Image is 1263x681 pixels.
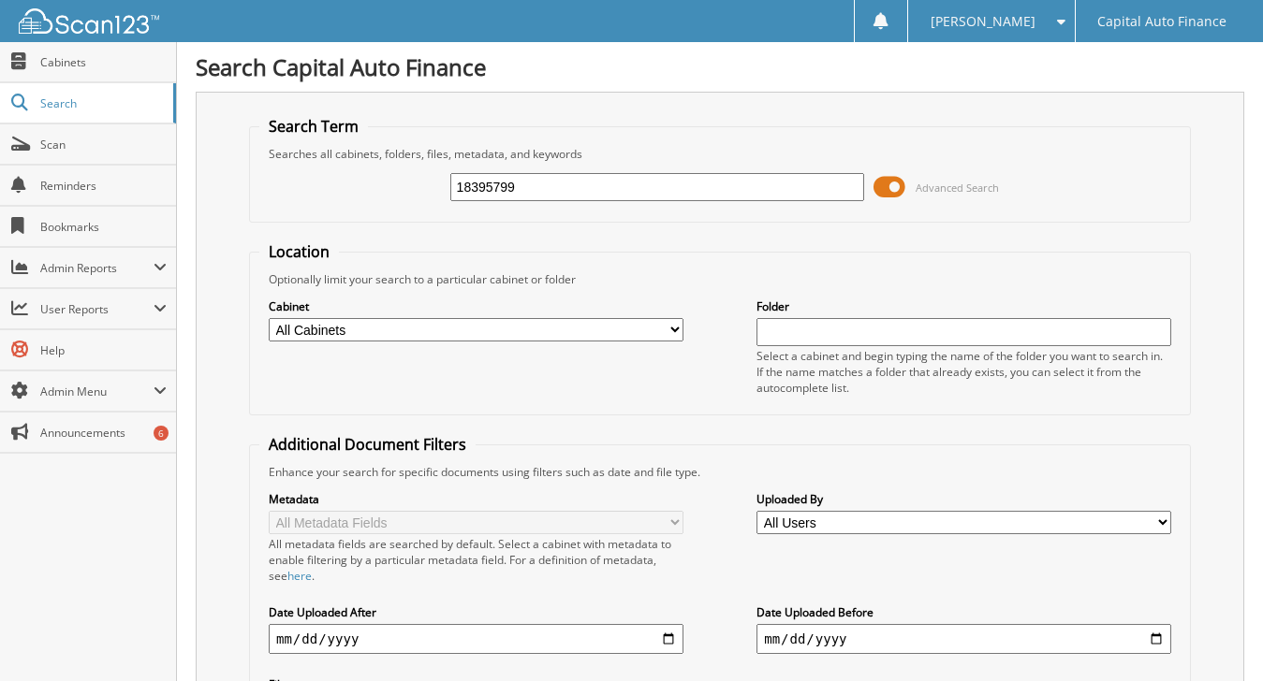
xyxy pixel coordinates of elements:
label: Cabinet [269,298,683,314]
span: Search [40,95,164,111]
legend: Search Term [259,116,368,137]
label: Folder [756,298,1171,314]
div: Select a cabinet and begin typing the name of the folder you want to search in. If the name match... [756,348,1171,396]
span: Announcements [40,425,167,441]
div: Searches all cabinets, folders, files, metadata, and keywords [259,146,1181,162]
span: User Reports [40,301,154,317]
span: Scan [40,137,167,152]
span: Capital Auto Finance [1097,16,1226,27]
span: Admin Menu [40,384,154,399]
legend: Location [259,241,339,262]
span: Help [40,342,167,358]
iframe: Chat Widget [1169,591,1263,681]
label: Metadata [269,491,683,507]
label: Uploaded By [756,491,1171,507]
img: scan123-logo-white.svg [19,8,159,34]
span: Admin Reports [40,260,154,276]
span: Cabinets [40,54,167,70]
input: end [756,624,1171,654]
div: All metadata fields are searched by default. Select a cabinet with metadata to enable filtering b... [269,536,683,584]
h1: Search Capital Auto Finance [196,51,1244,82]
div: Enhance your search for specific documents using filters such as date and file type. [259,464,1181,480]
input: start [269,624,683,654]
span: Bookmarks [40,219,167,235]
label: Date Uploaded After [269,604,683,620]
span: [PERSON_NAME] [931,16,1035,27]
div: Optionally limit your search to a particular cabinet or folder [259,271,1181,287]
span: Reminders [40,178,167,194]
label: Date Uploaded Before [756,604,1171,620]
a: here [287,568,312,584]
legend: Additional Document Filters [259,434,476,455]
div: 6 [154,426,169,441]
span: Advanced Search [916,181,999,195]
